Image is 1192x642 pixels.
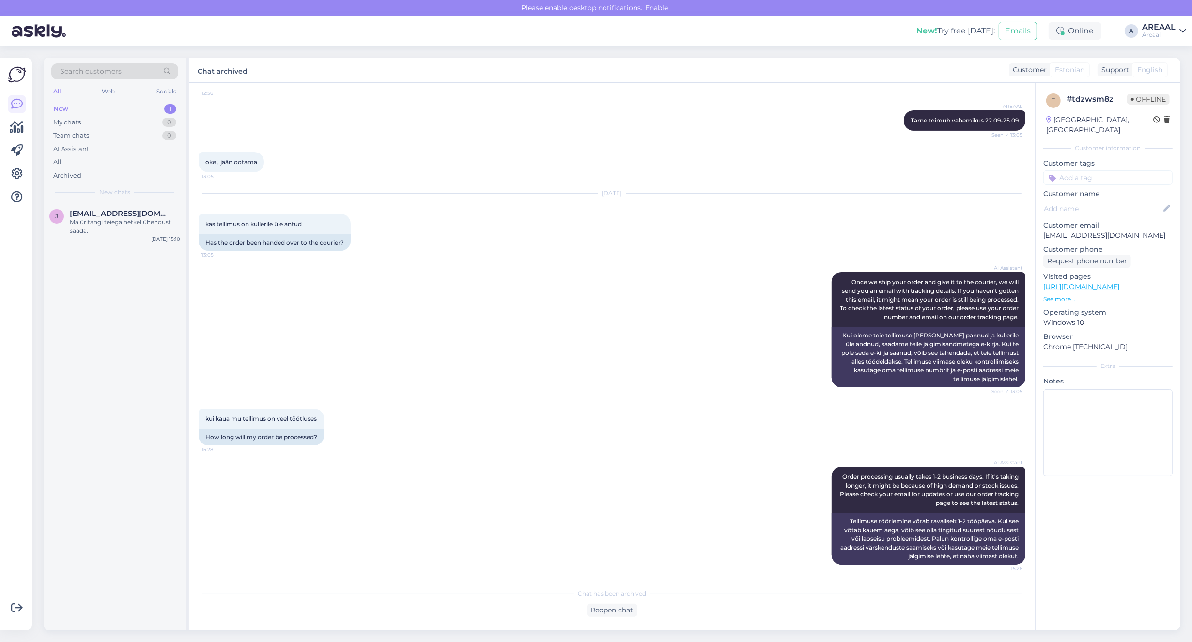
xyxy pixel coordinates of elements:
div: Try free [DATE]: [916,25,995,37]
div: How long will my order be processed? [199,429,324,445]
div: Extra [1043,362,1173,370]
span: Seen ✓ 13:05 [986,131,1022,138]
span: 13:05 [201,251,238,259]
div: Online [1049,22,1101,40]
p: Customer email [1043,220,1173,230]
label: Chat archived [198,63,248,76]
span: 15:28 [201,446,238,453]
p: Browser [1043,332,1173,342]
img: Askly Logo [8,65,26,84]
p: Operating system [1043,307,1173,318]
div: 0 [162,118,176,127]
div: 0 [162,131,176,140]
div: New [53,104,68,114]
span: 15:28 [986,565,1022,572]
p: See more ... [1043,295,1173,304]
div: Kui oleme teie tellimuse [PERSON_NAME] pannud ja kullerile üle andnud, saadame teile jälgimisandm... [832,327,1025,387]
div: All [51,85,62,98]
input: Add a tag [1043,170,1173,185]
span: AI Assistant [986,459,1022,466]
span: okei, jään ootama [205,158,257,166]
span: jarveltjessica@gmail.com [70,209,170,218]
button: Emails [999,22,1037,40]
p: Notes [1043,376,1173,386]
div: Customer information [1043,144,1173,153]
div: Ma üritangi teiega hetkel ühendust saada. [70,218,180,235]
p: Chrome [TECHNICAL_ID] [1043,342,1173,352]
div: Customer [1009,65,1047,75]
div: Socials [155,85,178,98]
span: 13:05 [201,173,238,180]
span: Order processing usually takes 1-2 business days. If it's taking longer, it might be because of h... [840,473,1020,506]
span: Enable [642,3,671,12]
span: 12:56 [201,90,238,97]
span: Estonian [1055,65,1084,75]
a: [URL][DOMAIN_NAME] [1043,282,1119,291]
p: Customer phone [1043,245,1173,255]
span: kui kaua mu tellimus on veel töötluses [205,415,317,422]
div: A [1125,24,1138,38]
p: [EMAIL_ADDRESS][DOMAIN_NAME] [1043,230,1173,241]
div: AREAAL [1142,23,1176,31]
div: Archived [53,171,81,181]
div: My chats [53,118,81,127]
a: AREAALAreaal [1142,23,1186,39]
span: Offline [1127,94,1170,105]
div: Support [1098,65,1129,75]
span: t [1052,97,1055,104]
input: Add name [1044,203,1161,214]
span: j [55,213,58,220]
div: [GEOGRAPHIC_DATA], [GEOGRAPHIC_DATA] [1046,115,1153,135]
span: Seen ✓ 13:05 [986,388,1022,395]
div: All [53,157,62,167]
div: # tdzwsm8z [1067,93,1127,105]
div: Tellimuse töötlemine võtab tavaliselt 1-2 tööpäeva. Kui see võtab kauem aega, võib see olla tingi... [832,513,1025,565]
p: Visited pages [1043,272,1173,282]
div: Areaal [1142,31,1176,39]
span: Tarne toimub vahemikus 22.09-25.09 [911,117,1019,124]
span: AI Assistant [986,264,1022,272]
div: Request phone number [1043,255,1131,268]
div: Team chats [53,131,89,140]
div: Web [100,85,117,98]
p: Customer tags [1043,158,1173,168]
div: Reopen chat [587,604,637,617]
span: Once we ship your order and give it to the courier, we will send you an email with tracking detai... [840,278,1020,321]
span: kas tellimus on kullerile üle antud [205,220,302,228]
b: New! [916,26,937,35]
span: Search customers [60,66,122,76]
p: Windows 10 [1043,318,1173,328]
span: AREAAL [986,103,1022,110]
div: AI Assistant [53,144,89,154]
span: Chat has been archived [578,589,646,598]
div: Has the order been handed over to the courier? [199,234,351,251]
span: English [1137,65,1162,75]
span: New chats [99,188,130,197]
div: 1 [164,104,176,114]
div: [DATE] 15:10 [151,235,180,243]
p: Customer name [1043,189,1173,199]
div: [DATE] [199,189,1025,198]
